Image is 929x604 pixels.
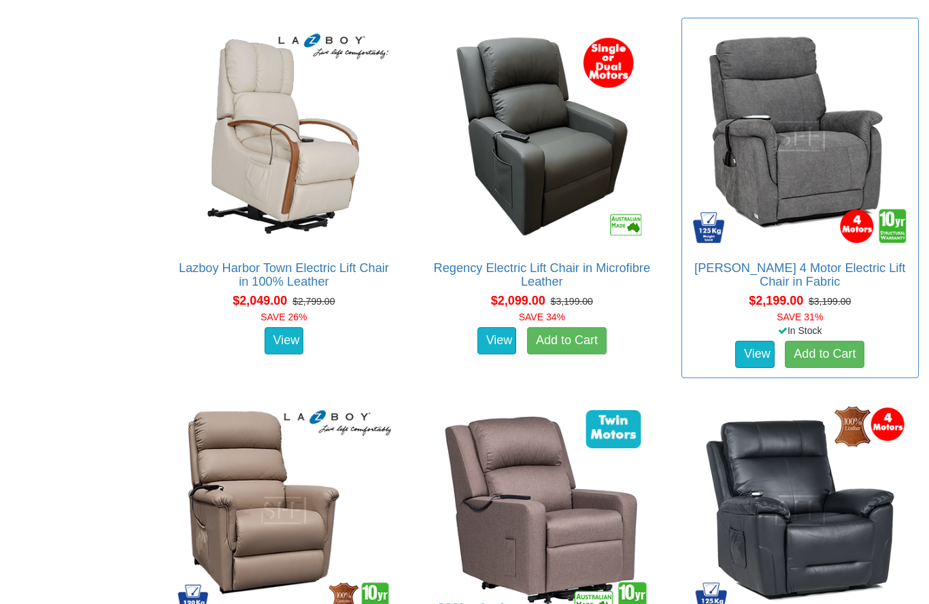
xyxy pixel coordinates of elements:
[551,296,593,307] del: $3,199.00
[430,25,653,248] img: Regency Electric Lift Chair in Microfibre Leather
[694,261,905,288] a: [PERSON_NAME] 4 Motor Electric Lift Chair in Fabric
[689,25,911,248] img: Dalton 4 Motor Electric Lift Chair in Fabric
[179,261,389,288] a: Lazboy Harbor Town Electric Lift Chair in 100% Leather
[777,312,823,322] font: SAVE 31%
[809,296,851,307] del: $3,199.00
[173,25,395,248] img: Lazboy Harbor Town Electric Lift Chair in 100% Leather
[491,294,545,307] span: $2,099.00
[679,324,922,337] div: In Stock
[519,312,565,322] font: SAVE 34%
[785,341,864,368] a: Add to Cart
[233,294,287,307] span: $2,049.00
[292,296,335,307] del: $2,799.00
[749,294,803,307] span: $2,199.00
[527,327,607,354] a: Add to Cart
[477,327,517,354] a: View
[265,327,304,354] a: View
[260,312,307,322] font: SAVE 26%
[434,261,650,288] a: Regency Electric Lift Chair in Microfibre Leather
[735,341,775,368] a: View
